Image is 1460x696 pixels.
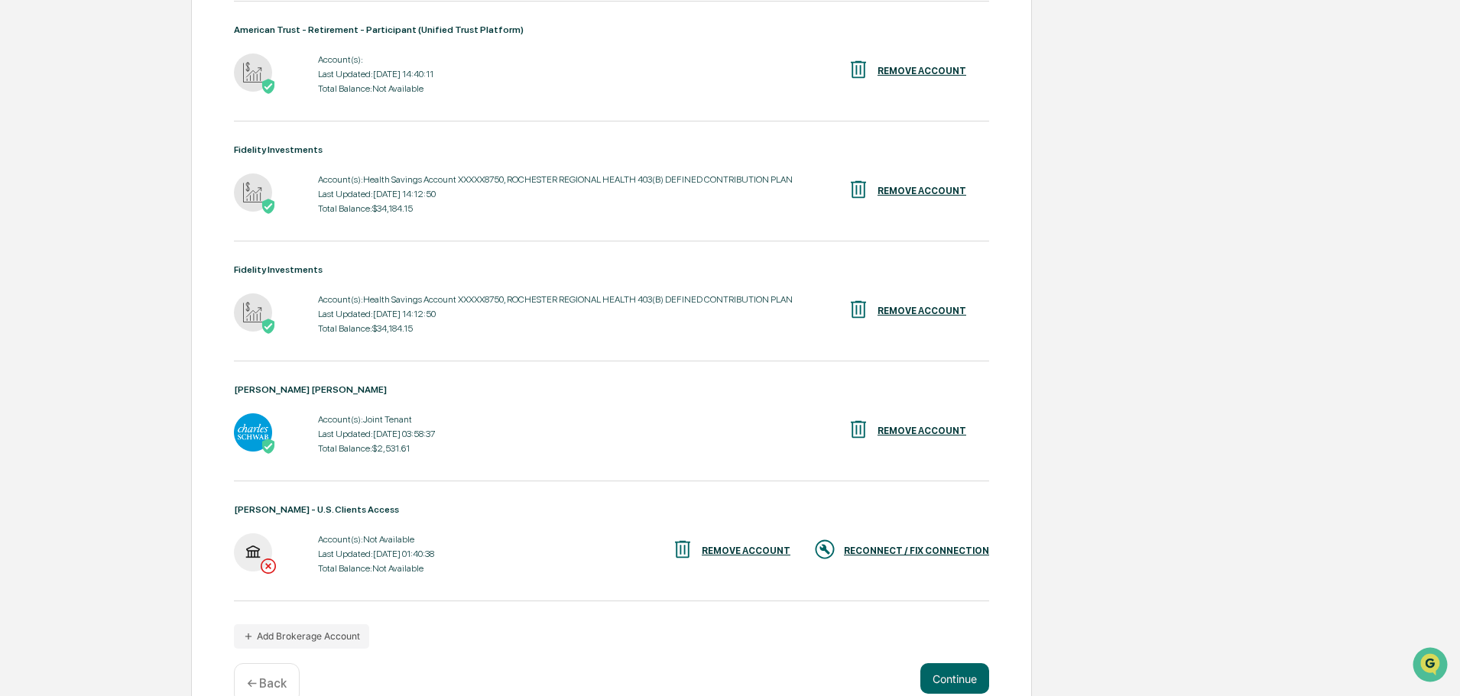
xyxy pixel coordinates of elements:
[15,117,43,144] img: 1746055101610-c473b297-6a78-478c-a979-82029cc54cd1
[847,58,870,81] img: REMOVE ACCOUNT
[31,193,99,208] span: Preclearance
[318,563,434,574] div: Total Balance: Not Available
[126,193,190,208] span: Attestations
[234,624,369,649] button: Add Brokerage Account
[318,189,793,199] div: Last Updated: [DATE] 14:12:50
[9,186,105,214] a: 🖐️Preclearance
[878,306,966,316] div: REMOVE ACCOUNT
[234,144,989,155] div: Fidelity Investments
[844,545,989,556] div: RECONNECT / FIX CONNECTION
[318,429,435,439] div: Last Updated: [DATE] 03:58:37
[318,534,434,545] div: Account(s): Not Available
[847,298,870,321] img: REMOVE ACCOUNT
[318,414,435,425] div: Account(s): Joint Tenant
[234,384,989,395] div: [PERSON_NAME] [PERSON_NAME]
[234,53,272,92] img: American Trust - Retirement - Participant (Unified Trust Platform) - Active
[152,259,185,270] span: Pylon
[318,309,793,319] div: Last Updated: [DATE] 14:12:50
[234,504,989,515] div: [PERSON_NAME] - U.S. Clients Access
[105,186,196,214] a: 🗄️Attestations
[261,558,276,574] img: Login Required
[31,222,96,237] span: Data Lookup
[847,418,870,441] img: REMOVE ACCOUNT
[318,174,793,185] div: Account(s): Health Savings Account XXXXX8750, ROCHESTER REGIONAL HEALTH 403(B) DEFINED CONTRIBUTI...
[261,439,276,454] img: Active
[318,443,435,454] div: Total Balance: $2,531.61
[813,538,836,561] img: RECONNECT / FIX CONNECTION
[111,194,123,206] div: 🗄️
[318,54,433,65] div: Account(s):
[1411,646,1452,687] iframe: Open customer support
[15,32,278,57] p: How can we help?
[318,83,433,94] div: Total Balance: Not Available
[878,426,966,436] div: REMOVE ACCOUNT
[847,178,870,201] img: REMOVE ACCOUNT
[15,194,28,206] div: 🖐️
[318,549,434,559] div: Last Updated: [DATE] 01:40:38
[234,264,989,275] div: Fidelity Investments
[15,223,28,235] div: 🔎
[878,66,966,76] div: REMOVE ACCOUNT
[920,663,989,694] button: Continue
[234,293,272,332] img: Fidelity Investments - Active
[108,258,185,270] a: Powered byPylon
[878,186,966,196] div: REMOVE ACCOUNT
[261,79,276,94] img: Active
[52,132,193,144] div: We're available if you need us!
[9,215,102,243] a: 🔎Data Lookup
[702,545,790,556] div: REMOVE ACCOUNT
[261,319,276,334] img: Active
[261,199,276,214] img: Active
[234,24,989,35] div: American Trust - Retirement - Participant (Unified Trust Platform)
[318,69,433,79] div: Last Updated: [DATE] 14:40:11
[318,294,793,305] div: Account(s): Health Savings Account XXXXX8750, ROCHESTER REGIONAL HEALTH 403(B) DEFINED CONTRIBUTI...
[52,117,251,132] div: Start new chat
[671,538,694,561] img: REMOVE ACCOUNT
[234,173,272,212] img: Fidelity Investments - Active
[234,533,272,571] img: Edward Jones - U.S. Clients Access - Login Required
[318,203,793,214] div: Total Balance: $34,184.15
[260,121,278,140] button: Start new chat
[247,676,287,691] p: ← Back
[318,323,793,334] div: Total Balance: $34,184.15
[234,413,272,452] img: Charles Schwab - Active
